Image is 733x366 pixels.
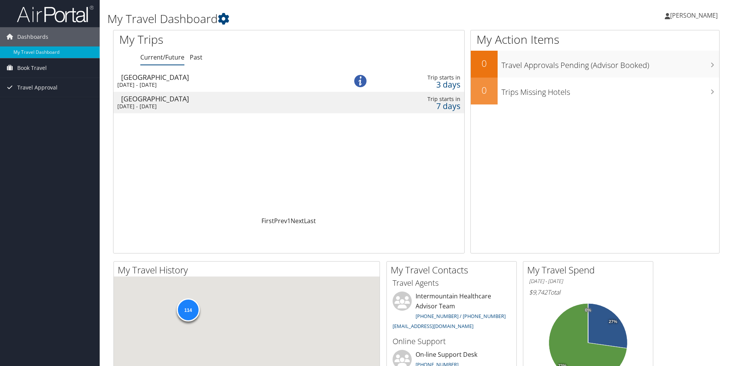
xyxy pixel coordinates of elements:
h2: My Travel Contacts [391,263,516,277]
a: [PHONE_NUMBER] / [PHONE_NUMBER] [416,313,506,320]
span: Book Travel [17,58,47,78]
tspan: 27% [609,320,617,324]
h1: My Travel Dashboard [107,11,519,27]
div: [DATE] - [DATE] [117,103,329,110]
h6: [DATE] - [DATE] [529,278,647,285]
a: 0Travel Approvals Pending (Advisor Booked) [471,51,719,78]
tspan: 0% [585,308,591,313]
a: Past [190,53,202,61]
img: alert-flat-solid-info.png [354,75,366,87]
img: airportal-logo.png [17,5,94,23]
h2: 0 [471,57,498,70]
h3: Online Support [393,336,511,347]
div: Trip starts in [388,96,460,103]
span: Travel Approval [17,78,58,97]
div: [GEOGRAPHIC_DATA] [121,74,332,81]
h2: 0 [471,84,498,97]
h2: My Travel History [118,263,380,277]
h1: My Action Items [471,31,719,48]
h3: Trips Missing Hotels [501,83,719,98]
div: 7 days [388,103,460,109]
a: 1 [287,217,291,225]
li: Intermountain Healthcare Advisor Team [389,291,514,333]
h6: Total [529,288,647,296]
a: First [261,217,274,225]
h3: Travel Approvals Pending (Advisor Booked) [501,56,719,71]
div: [GEOGRAPHIC_DATA] [121,95,332,102]
h2: My Travel Spend [527,263,653,277]
a: Last [304,217,316,225]
a: Prev [274,217,287,225]
div: 3 days [388,81,460,88]
div: [DATE] - [DATE] [117,81,329,88]
span: [PERSON_NAME] [670,11,718,20]
a: [EMAIL_ADDRESS][DOMAIN_NAME] [393,323,473,330]
span: $9,742 [529,288,547,296]
a: [PERSON_NAME] [665,4,725,27]
a: Current/Future [140,53,184,61]
span: Dashboards [17,27,48,46]
div: Trip starts in [388,74,460,81]
h3: Travel Agents [393,278,511,288]
h1: My Trips [119,31,312,48]
a: Next [291,217,304,225]
div: 114 [176,298,199,321]
a: 0Trips Missing Hotels [471,78,719,104]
